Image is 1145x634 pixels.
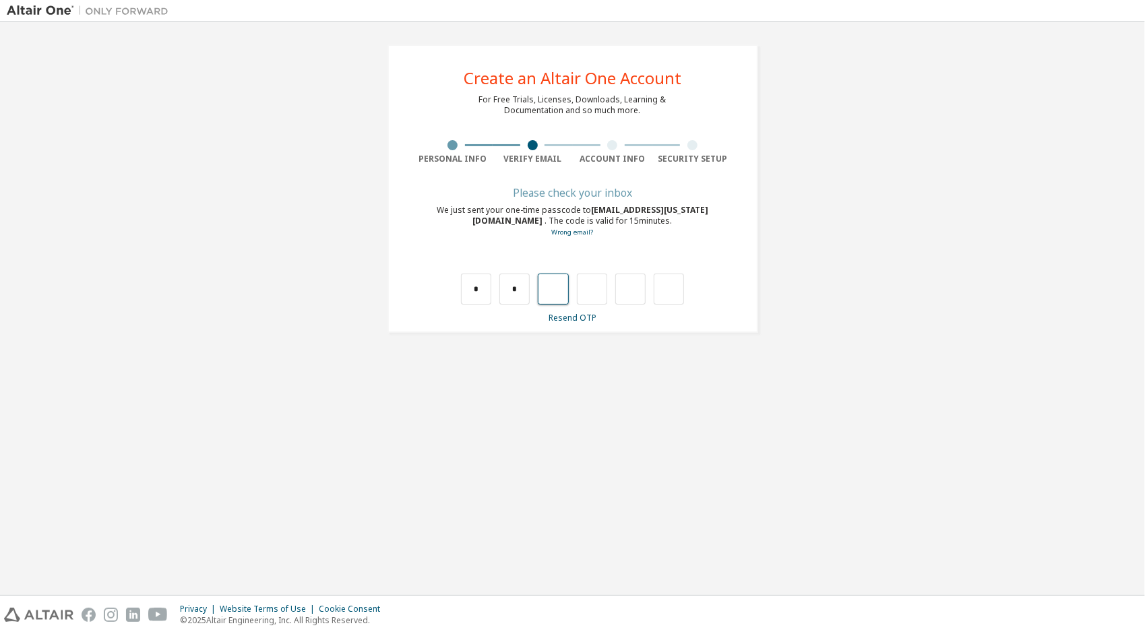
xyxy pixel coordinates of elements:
img: altair_logo.svg [4,608,73,622]
img: instagram.svg [104,608,118,622]
div: Security Setup [652,154,733,164]
a: Resend OTP [549,312,596,323]
div: Website Terms of Use [220,604,319,614]
a: Go back to the registration form [552,228,594,236]
div: Verify Email [493,154,573,164]
div: Please check your inbox [413,189,733,197]
span: [EMAIL_ADDRESS][US_STATE][DOMAIN_NAME] [473,204,709,226]
img: facebook.svg [82,608,96,622]
p: © 2025 Altair Engineering, Inc. All Rights Reserved. [180,614,388,626]
div: Privacy [180,604,220,614]
div: We just sent your one-time passcode to . The code is valid for 15 minutes. [413,205,733,238]
img: linkedin.svg [126,608,140,622]
div: Account Info [573,154,653,164]
div: For Free Trials, Licenses, Downloads, Learning & Documentation and so much more. [479,94,667,116]
div: Cookie Consent [319,604,388,614]
img: Altair One [7,4,175,18]
div: Personal Info [413,154,493,164]
img: youtube.svg [148,608,168,622]
div: Create an Altair One Account [464,70,681,86]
